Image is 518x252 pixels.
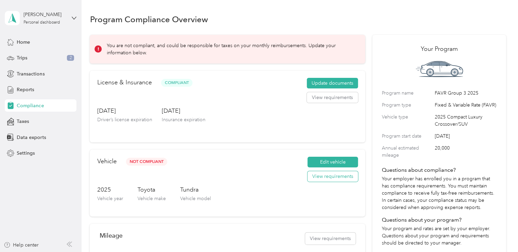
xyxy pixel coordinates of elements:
h2: License & Insurance [97,78,152,87]
span: Taxes [17,118,29,125]
span: [DATE] [435,132,497,140]
button: Edit vehicle [307,157,358,168]
h3: Tundra [180,185,211,194]
label: Program name [382,89,432,97]
h2: Your Program [382,44,497,54]
span: Fixed & Variable Rate (FAVR) [435,101,497,109]
label: Program start date [382,132,432,140]
p: Vehicle model [180,195,211,202]
span: Reports [17,86,34,93]
p: Vehicle make [137,195,166,202]
h3: [DATE] [161,107,205,115]
p: Your employer has enrolled you in a program that has compliance requirements. You must maintain c... [382,175,497,211]
label: Program type [382,101,432,109]
div: Personal dashboard [24,20,60,25]
div: [PERSON_NAME] [24,11,66,18]
p: Insurance expiration [161,116,205,123]
span: Home [17,39,30,46]
p: Vehicle year [97,195,123,202]
span: Compliance [17,102,44,109]
span: Transactions [17,70,44,78]
button: View requirements [305,233,356,244]
span: Trips [17,54,27,61]
h3: 2025 [97,185,123,194]
h4: Questions about your program? [382,216,497,224]
h4: Questions about compliance? [382,166,497,174]
h2: Vehicle [97,157,116,166]
button: View requirements [307,171,358,182]
span: 20,000 [435,144,497,159]
label: Vehicle type [382,113,432,128]
span: 2 [67,55,74,61]
button: View requirements [307,92,358,103]
span: Not Compliant [126,158,167,166]
span: 2025 Compact Luxury Crossover/SUV [435,113,497,128]
p: Driver’s license expiration [97,116,152,123]
h3: [DATE] [97,107,152,115]
span: Compliant [161,79,192,87]
span: Data exports [17,134,46,141]
p: You are not compliant, and could be responsible for taxes on your monthly reimbursements. Update ... [106,42,355,56]
span: FAVR Group 3 2025 [435,89,497,97]
h3: Toyota [137,185,166,194]
button: Update documents [307,78,358,89]
p: Your program and rates are set by your employer. Questions about your program and requirements sh... [382,225,497,247]
button: Help center [4,241,39,249]
iframe: Everlance-gr Chat Button Frame [480,214,518,252]
span: Settings [17,150,35,157]
h2: Mileage [99,232,122,239]
h1: Program Compliance Overview [90,16,208,23]
label: Annual estimated mileage [382,144,432,159]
